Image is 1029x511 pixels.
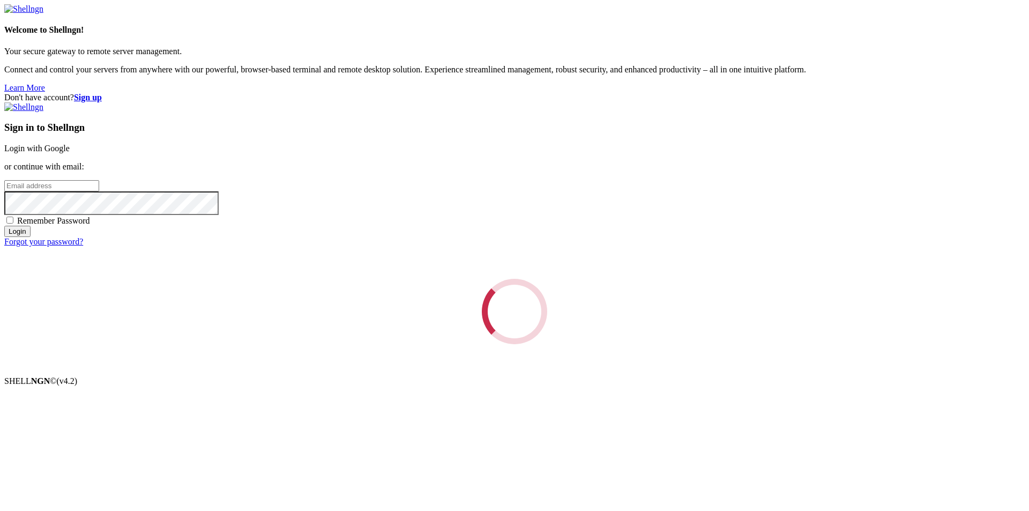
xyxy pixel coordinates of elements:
[74,93,102,102] a: Sign up
[4,93,1025,102] div: Don't have account?
[4,47,1025,56] p: Your secure gateway to remote server management.
[4,376,77,386] span: SHELL ©
[4,25,1025,35] h4: Welcome to Shellngn!
[17,216,90,225] span: Remember Password
[6,217,13,224] input: Remember Password
[4,226,31,237] input: Login
[4,4,43,14] img: Shellngn
[4,102,43,112] img: Shellngn
[57,376,78,386] span: 4.2.0
[4,144,70,153] a: Login with Google
[4,180,99,191] input: Email address
[31,376,50,386] b: NGN
[4,162,1025,172] p: or continue with email:
[4,83,45,92] a: Learn More
[4,65,1025,75] p: Connect and control your servers from anywhere with our powerful, browser-based terminal and remo...
[4,122,1025,134] h3: Sign in to Shellngn
[482,279,547,344] div: Loading...
[4,237,83,246] a: Forgot your password?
